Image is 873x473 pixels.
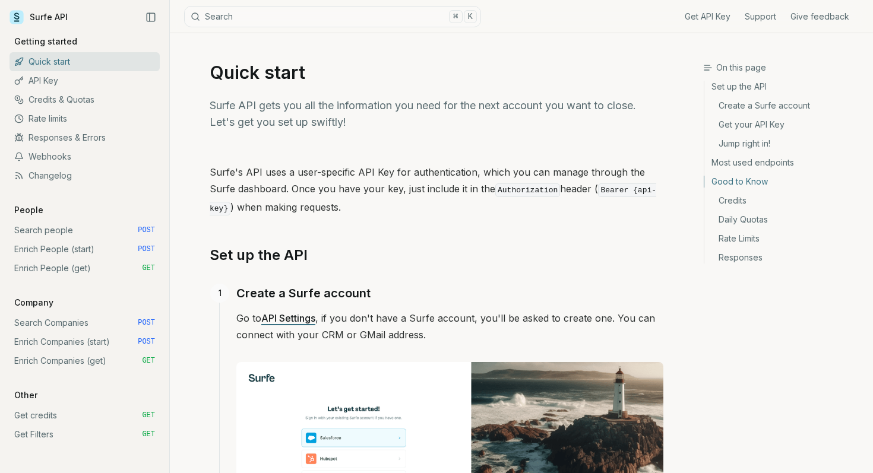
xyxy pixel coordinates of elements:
[685,11,730,23] a: Get API Key
[10,71,160,90] a: API Key
[449,10,462,23] kbd: ⌘
[10,109,160,128] a: Rate limits
[704,229,863,248] a: Rate Limits
[138,337,155,347] span: POST
[142,356,155,366] span: GET
[10,406,160,425] a: Get credits GET
[184,6,481,27] button: Search⌘K
[704,248,863,264] a: Responses
[142,411,155,420] span: GET
[704,210,863,229] a: Daily Quotas
[10,204,48,216] p: People
[236,284,371,303] a: Create a Surfe account
[236,310,663,343] p: Go to , if you don't have a Surfe account, you'll be asked to create one. You can connect with yo...
[138,318,155,328] span: POST
[138,245,155,254] span: POST
[10,8,68,26] a: Surfe API
[703,62,863,74] h3: On this page
[790,11,849,23] a: Give feedback
[142,8,160,26] button: Collapse Sidebar
[10,52,160,71] a: Quick start
[10,313,160,332] a: Search Companies POST
[138,226,155,235] span: POST
[10,221,160,240] a: Search people POST
[10,240,160,259] a: Enrich People (start) POST
[142,264,155,273] span: GET
[10,297,58,309] p: Company
[210,164,663,217] p: Surfe's API uses a user-specific API Key for authentication, which you can manage through the Sur...
[10,389,42,401] p: Other
[10,147,160,166] a: Webhooks
[261,312,315,324] a: API Settings
[704,134,863,153] a: Jump right in!
[10,36,82,47] p: Getting started
[704,115,863,134] a: Get your API Key
[10,259,160,278] a: Enrich People (get) GET
[10,332,160,351] a: Enrich Companies (start) POST
[745,11,776,23] a: Support
[704,153,863,172] a: Most used endpoints
[210,62,663,83] h1: Quick start
[10,425,160,444] a: Get Filters GET
[142,430,155,439] span: GET
[210,97,663,131] p: Surfe API gets you all the information you need for the next account you want to close. Let's get...
[704,96,863,115] a: Create a Surfe account
[704,81,863,96] a: Set up the API
[704,172,863,191] a: Good to Know
[704,191,863,210] a: Credits
[10,351,160,370] a: Enrich Companies (get) GET
[10,166,160,185] a: Changelog
[10,128,160,147] a: Responses & Errors
[495,183,560,197] code: Authorization
[10,90,160,109] a: Credits & Quotas
[210,246,308,265] a: Set up the API
[464,10,477,23] kbd: K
